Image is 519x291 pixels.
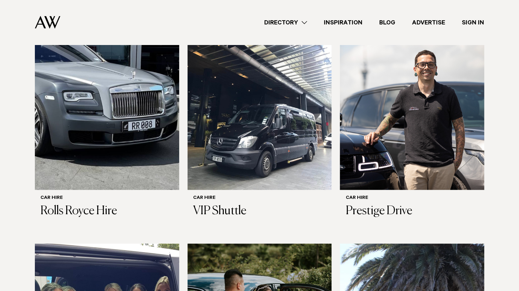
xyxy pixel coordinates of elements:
h3: Rolls Royce Hire [40,204,174,218]
a: Blog [371,18,404,27]
a: Directory [256,18,315,27]
a: Advertise [404,18,453,27]
a: Sign In [453,18,493,27]
h6: Car Hire [193,195,326,201]
h6: Car Hire [345,195,479,201]
h3: VIP Shuttle [193,204,326,218]
a: Inspiration [315,18,371,27]
h6: Car Hire [40,195,174,201]
img: Auckland Weddings Logo [35,16,60,29]
h3: Prestige Drive [345,204,479,218]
